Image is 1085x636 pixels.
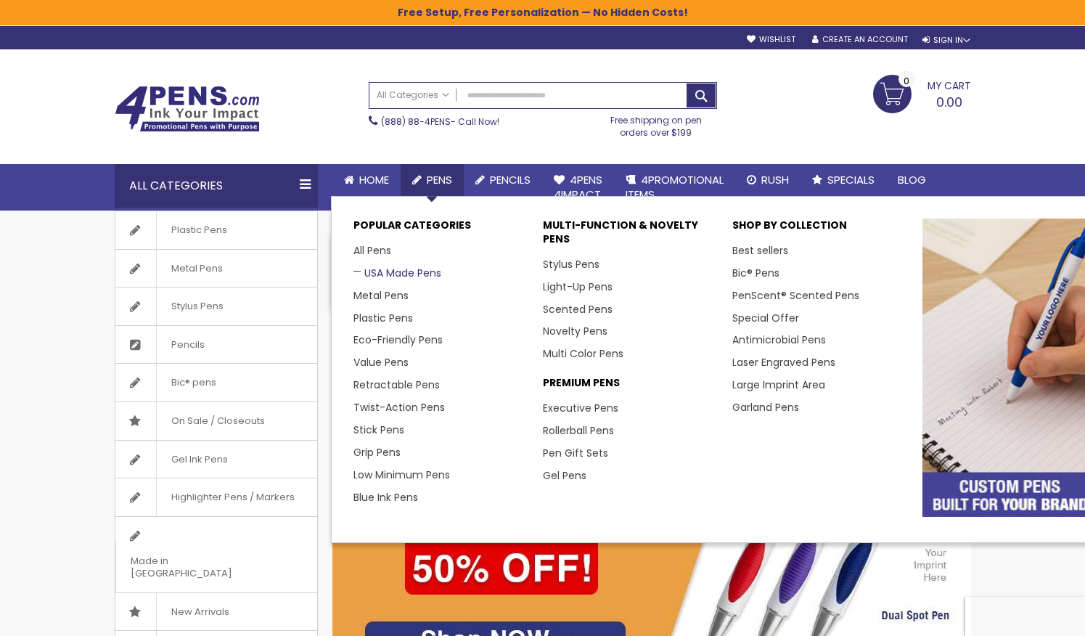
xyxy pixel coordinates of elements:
[732,311,799,325] a: Special Offer
[115,517,317,592] a: Made in [GEOGRAPHIC_DATA]
[353,490,418,505] a: Blue Ink Pens
[353,400,445,415] a: Twist-Action Pens
[873,75,971,111] a: 0.00 0
[543,401,618,415] a: Executive Pens
[156,211,242,249] span: Plastic Pens
[332,164,401,196] a: Home
[732,219,907,240] p: Shop By Collection
[554,172,602,202] span: 4Pens 4impact
[936,93,962,111] span: 0.00
[761,172,789,187] span: Rush
[732,243,788,258] a: Best sellers
[732,378,825,392] a: Large Imprint Area
[115,250,317,288] a: Metal Pens
[595,109,717,138] div: Free shipping on pen orders over $199
[543,219,718,253] p: Multi-Function & Novelty Pens
[156,402,279,440] span: On Sale / Closeouts
[353,333,443,347] a: Eco-Friendly Pens
[359,172,389,187] span: Home
[543,257,599,272] a: Stylus Pens
[353,219,528,240] p: Popular Categories
[369,83,456,107] a: All Categories
[353,288,409,303] a: Metal Pens
[156,326,219,364] span: Pencils
[353,445,401,460] a: Grip Pens
[543,302,613,317] a: Scented Pens
[353,423,404,437] a: Stick Pens
[732,355,835,370] a: Laser Engraved Pens
[886,164,938,196] a: Blog
[543,468,586,483] a: Gel Pens
[464,164,542,196] a: Pencils
[827,172,875,187] span: Specials
[156,288,238,325] span: Stylus Pens
[543,346,623,361] a: Multi Color Pens
[626,172,724,202] span: 4PROMOTIONAL ITEMS
[543,423,614,438] a: Rollerball Pens
[115,478,317,516] a: Highlighter Pens / Markers
[353,378,440,392] a: Retractable Pens
[812,34,908,45] a: Create an Account
[353,243,391,258] a: All Pens
[732,266,779,280] a: Bic® Pens
[156,593,244,631] span: New Arrivals
[381,115,451,128] a: (888) 88-4PENS
[732,288,859,303] a: PenScent® Scented Pens
[353,311,413,325] a: Plastic Pens
[732,400,799,415] a: Garland Pens
[543,446,608,460] a: Pen Gift Sets
[115,164,318,208] div: All Categories
[922,35,970,46] div: Sign In
[543,280,613,294] a: Light-Up Pens
[543,324,607,338] a: Novelty Pens
[732,333,826,347] a: Antimicrobial Pens
[490,172,531,187] span: Pencils
[904,74,909,88] span: 0
[401,164,464,196] a: Pens
[115,211,317,249] a: Plastic Pens
[898,172,926,187] span: Blog
[156,250,237,288] span: Metal Pens
[115,326,317,364] a: Pencils
[542,164,614,211] a: 4Pens4impact
[735,164,801,196] a: Rush
[156,478,309,516] span: Highlighter Pens / Markers
[115,364,317,401] a: Bic® pens
[353,468,450,482] a: Low Minimum Pens
[115,542,281,592] span: Made in [GEOGRAPHIC_DATA]
[115,86,260,132] img: 4Pens Custom Pens and Promotional Products
[353,355,409,370] a: Value Pens
[801,164,886,196] a: Specials
[965,597,1085,636] iframe: Reseñas de Clientes en Google
[115,288,317,325] a: Stylus Pens
[115,441,317,478] a: Gel Ink Pens
[353,266,441,280] a: USA Made Pens
[381,115,499,128] span: - Call Now!
[156,364,231,401] span: Bic® pens
[115,593,317,631] a: New Arrivals
[614,164,735,211] a: 4PROMOTIONALITEMS
[156,441,242,478] span: Gel Ink Pens
[543,376,718,397] p: Premium Pens
[427,172,452,187] span: Pens
[747,34,795,45] a: Wishlist
[115,402,317,440] a: On Sale / Closeouts
[377,89,449,101] span: All Categories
